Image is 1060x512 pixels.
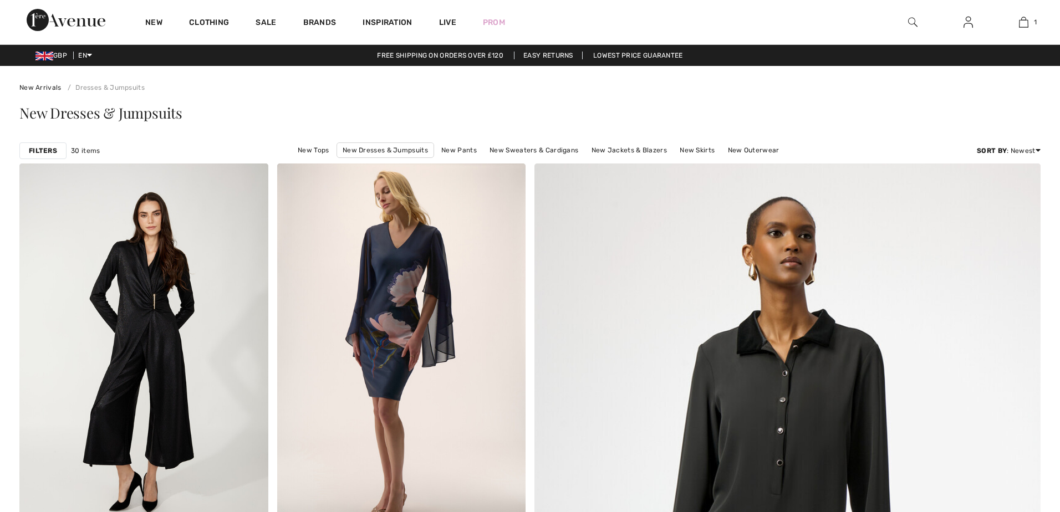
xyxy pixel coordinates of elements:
a: New [145,18,162,29]
a: Brands [303,18,337,29]
a: New Sweaters & Cardigans [484,143,584,157]
div: : Newest [977,146,1041,156]
img: My Info [964,16,973,29]
a: New Tops [292,143,334,157]
a: Sale [256,18,276,29]
a: 1 [996,16,1051,29]
img: 1ère Avenue [27,9,105,31]
strong: Filters [29,146,57,156]
a: Easy Returns [514,52,583,59]
a: Clothing [189,18,229,29]
a: Sign In [955,16,982,29]
span: GBP [35,52,72,59]
a: Lowest Price Guarantee [584,52,692,59]
a: Live [439,17,456,28]
a: Prom [483,17,505,28]
a: New Arrivals [19,84,62,91]
span: EN [78,52,92,59]
span: 30 items [71,146,100,156]
strong: Sort By [977,147,1007,155]
img: My Bag [1019,16,1028,29]
span: Inspiration [363,18,412,29]
span: New Dresses & Jumpsuits [19,103,182,122]
img: UK Pound [35,52,53,60]
a: New Outerwear [722,143,785,157]
span: 1 [1034,17,1037,27]
img: search the website [908,16,918,29]
a: Free shipping on orders over ₤120 [368,52,512,59]
a: New Dresses & Jumpsuits [337,142,434,158]
a: Dresses & Jumpsuits [63,84,145,91]
a: New Jackets & Blazers [586,143,672,157]
a: New Pants [436,143,482,157]
a: New Skirts [674,143,720,157]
